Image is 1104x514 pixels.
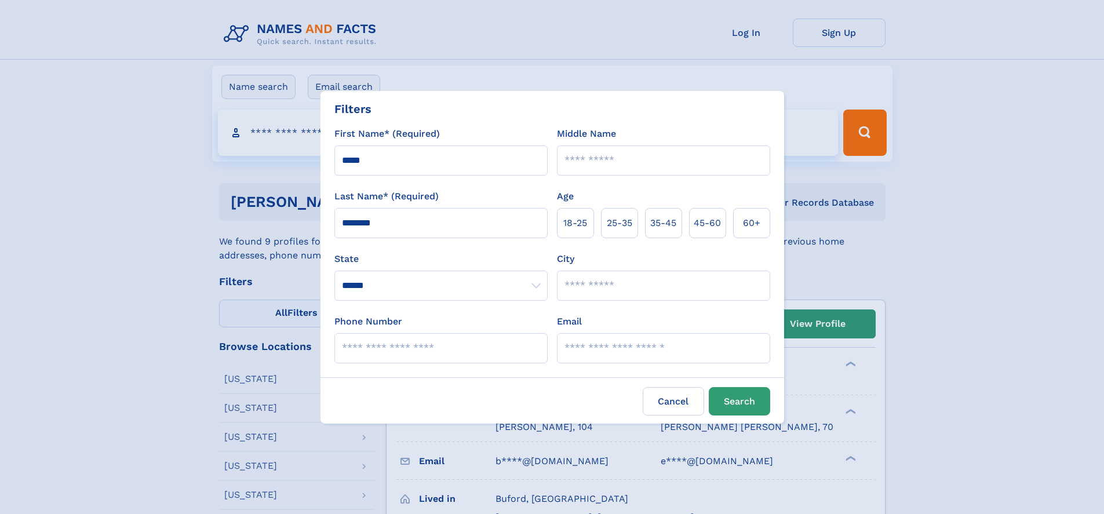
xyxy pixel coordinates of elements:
label: First Name* (Required) [334,127,440,141]
button: Search [709,387,770,415]
label: Middle Name [557,127,616,141]
label: Phone Number [334,315,402,329]
span: 45‑60 [694,216,721,230]
label: State [334,252,548,266]
label: Cancel [643,387,704,415]
span: 25‑35 [607,216,632,230]
label: Age [557,189,574,203]
div: Filters [334,100,371,118]
label: Email [557,315,582,329]
span: 60+ [743,216,760,230]
span: 18‑25 [563,216,587,230]
span: 35‑45 [650,216,676,230]
label: City [557,252,574,266]
label: Last Name* (Required) [334,189,439,203]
